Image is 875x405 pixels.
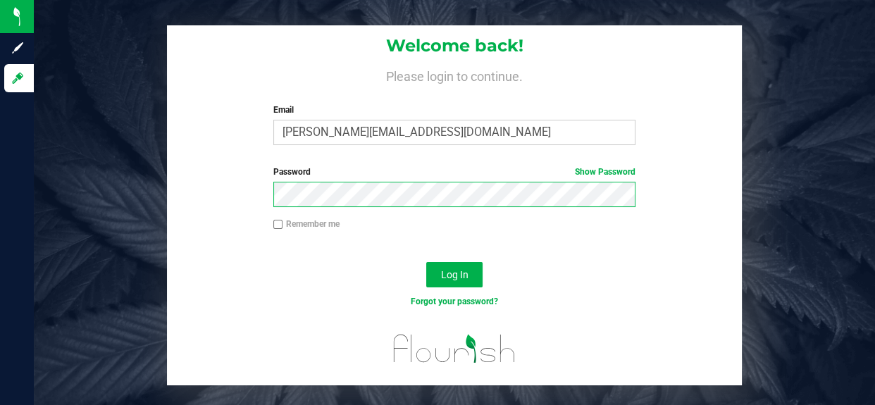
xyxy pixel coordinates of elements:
[383,323,526,374] img: flourish_logo.svg
[273,167,311,177] span: Password
[167,67,742,84] h4: Please login to continue.
[273,218,340,230] label: Remember me
[11,71,25,85] inline-svg: Log in
[273,104,635,116] label: Email
[426,262,483,287] button: Log In
[11,41,25,55] inline-svg: Sign up
[411,297,498,306] a: Forgot your password?
[575,167,635,177] a: Show Password
[273,220,283,230] input: Remember me
[441,269,468,280] span: Log In
[167,37,742,55] h1: Welcome back!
